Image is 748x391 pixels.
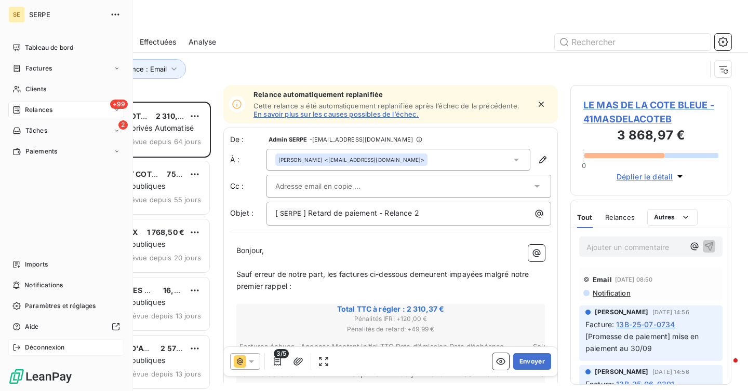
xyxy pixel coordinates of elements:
[300,341,330,352] th: Agences
[126,312,201,320] span: prévue depuis 13 jours
[605,213,635,221] span: Relances
[616,319,675,330] span: 13B-25-07-0734
[310,136,413,143] span: - [EMAIL_ADDRESS][DOMAIN_NAME]
[278,156,424,163] div: <[EMAIL_ADDRESS][DOMAIN_NAME]>
[615,276,653,283] span: [DATE] 08:50
[230,155,266,165] label: À :
[253,102,519,110] span: Cette relance a été automatiquement replanifiée après l’échec de la précédente.
[253,110,419,118] a: En savoir plus sur les causes possibles de l’échec.
[24,281,63,290] span: Notifications
[278,208,303,220] span: SERPE
[238,314,543,324] span: Pénalités IFR : + 120,00 €
[124,195,201,204] span: prévue depuis 55 jours
[652,309,689,315] span: [DATE] 14:56
[239,341,299,352] th: Factures échues
[274,349,289,358] span: 3/5
[163,286,190,295] span: 16,20 €
[593,275,612,284] span: Email
[577,213,593,221] span: Tout
[269,136,308,143] span: Admin SERPE
[110,100,128,109] span: +99
[126,370,201,378] span: prévue depuis 13 jours
[652,369,689,375] span: [DATE] 14:56
[647,209,698,226] button: Autres
[303,208,419,217] span: ] Retard de paiement - Relance 2
[583,126,718,147] h3: 3 868,97 €
[25,85,46,94] span: Clients
[616,379,674,389] span: 13B-25-06-0301
[583,98,718,126] span: LE MAS DE LA COTE BLEUE - 41MASDELACOTEB
[25,126,47,135] span: Tâches
[25,147,57,156] span: Paiements
[25,64,52,73] span: Factures
[161,344,200,353] span: 2 576,00 €
[395,341,448,352] th: Date d’émission
[25,343,65,352] span: Déconnexion
[25,301,96,311] span: Paramètres et réglages
[275,178,387,194] input: Adresse email en copie ...
[189,37,216,47] span: Analyse
[236,246,264,255] span: Bonjour,
[238,304,543,314] span: Total TTC à régler : 2 310,37 €
[8,6,25,23] div: SE
[230,181,266,191] label: Cc :
[253,90,530,99] span: Relance automatiquement replanifiée
[275,208,278,217] span: [
[585,332,701,353] span: [Promesse de paiement] mise en paiement au 30/09
[595,308,648,317] span: [PERSON_NAME]
[73,344,204,353] span: COMMUNAUTE D'AGGLOMERATION
[585,379,614,389] span: Facture :
[238,325,543,334] span: Pénalités de retard : + 49,99 €
[25,105,52,115] span: Relances
[124,137,201,146] span: prévue depuis 64 jours
[582,161,586,170] span: 0
[25,43,73,52] span: Tableau de bord
[147,228,185,236] span: 1 768,50 €
[613,171,689,183] button: Déplier le détail
[236,270,531,290] span: Sauf erreur de notre part, les factures ci-dessous demeurent impayées malgré notre premier rappel :
[73,170,234,178] span: CC DE COEUR ET COTEAUX DU COMMINGES
[585,319,614,330] span: Facture :
[124,254,201,262] span: prévue depuis 20 jours
[713,356,738,381] iframe: Intercom live chat
[25,322,39,331] span: Aide
[156,111,194,120] span: 2 310,37 €
[592,289,631,297] span: Notification
[74,123,194,132] span: Scénario clients privés Automatisé
[449,341,504,352] th: Date d’échéance
[167,170,199,178] span: 754,88 €
[513,353,551,370] button: Envoyer
[118,120,128,130] span: 2
[8,318,124,335] a: Aide
[595,367,648,376] span: [PERSON_NAME]
[29,10,104,19] span: SERPE
[8,368,73,385] img: Logo LeanPay
[331,341,394,352] th: Montant initial TTC
[140,37,177,47] span: Effectuées
[617,171,673,182] span: Déplier le détail
[278,156,323,163] span: [PERSON_NAME]
[506,341,568,352] th: Solde TTC
[230,208,253,217] span: Objet :
[25,260,48,269] span: Imports
[230,134,266,145] span: De :
[555,34,711,50] input: Rechercher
